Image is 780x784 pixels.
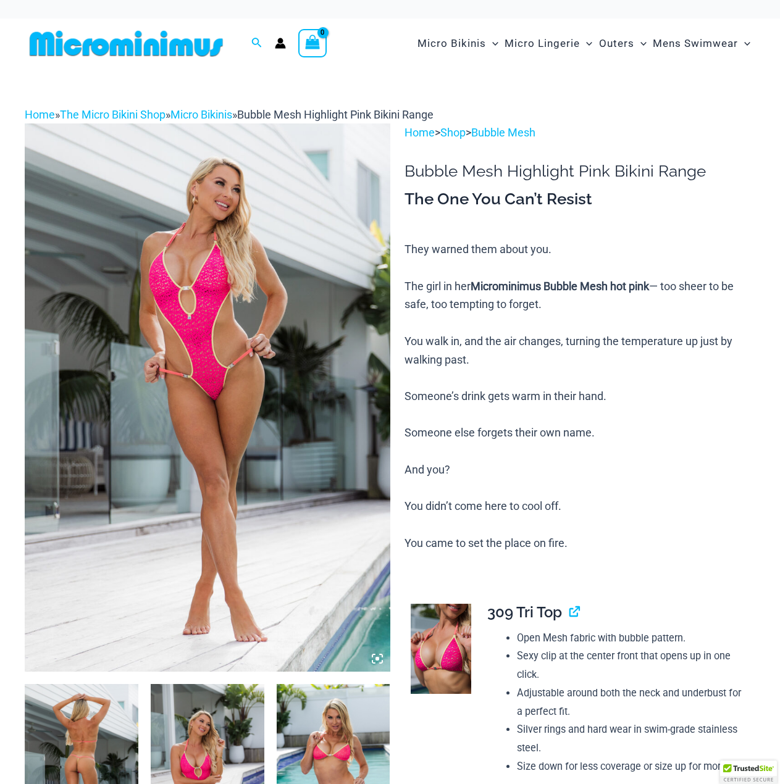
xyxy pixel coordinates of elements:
span: Menu Toggle [486,28,498,59]
a: View Shopping Cart, empty [298,29,327,57]
a: Account icon link [275,38,286,49]
b: Microminimus Bubble Mesh hot pink [471,280,649,293]
span: Bubble Mesh Highlight Pink Bikini Range [237,108,434,121]
a: Shop [440,126,466,139]
a: Micro Bikinis [170,108,232,121]
img: Bubble Mesh Highlight Pink 819 One Piece [25,123,390,671]
span: Micro Lingerie [505,28,580,59]
li: Size down for less coverage or size up for more! [517,757,745,776]
nav: Site Navigation [413,23,755,64]
a: Micro LingerieMenu ToggleMenu Toggle [501,25,595,62]
span: Menu Toggle [738,28,750,59]
img: Bubble Mesh Highlight Pink 309 Top [411,604,471,694]
a: Mens SwimwearMenu ToggleMenu Toggle [650,25,753,62]
h3: The One You Can’t Resist [405,189,755,210]
span: Mens Swimwear [653,28,738,59]
a: Home [25,108,55,121]
span: Menu Toggle [634,28,647,59]
p: They warned them about you. The girl in her — too sheer to be safe, too tempting to forget. You w... [405,240,755,552]
li: Sexy clip at the center front that opens up in one click. [517,647,745,683]
span: Micro Bikinis [417,28,486,59]
li: Silver rings and hard wear in swim-grade stainless steel. [517,720,745,757]
img: MM SHOP LOGO FLAT [25,30,228,57]
span: Menu Toggle [580,28,592,59]
p: > > [405,123,755,142]
span: Outers [599,28,634,59]
h1: Bubble Mesh Highlight Pink Bikini Range [405,162,755,181]
li: Adjustable around both the neck and underbust for a perfect fit. [517,684,745,720]
a: OutersMenu ToggleMenu Toggle [596,25,650,62]
a: Micro BikinisMenu ToggleMenu Toggle [414,25,501,62]
span: 309 Tri Top [487,603,562,621]
a: Search icon link [251,36,262,51]
a: Bubble Mesh [471,126,535,139]
div: TrustedSite Certified [720,761,777,784]
a: The Micro Bikini Shop [60,108,166,121]
a: Home [405,126,435,139]
span: » » » [25,108,434,121]
li: Open Mesh fabric with bubble pattern. [517,629,745,648]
